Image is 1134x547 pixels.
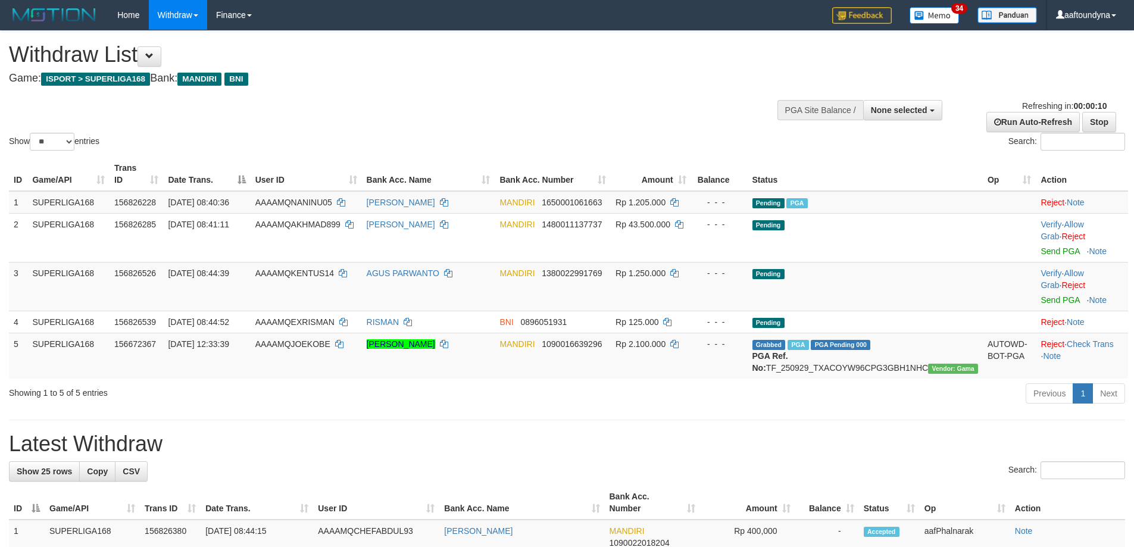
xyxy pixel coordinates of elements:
a: Previous [1026,383,1073,404]
span: MANDIRI [499,268,535,278]
td: SUPERLIGA168 [27,262,110,311]
td: 1 [9,191,27,214]
span: Copy 1650001061663 to clipboard [542,198,602,207]
th: Date Trans.: activate to sort column descending [163,157,250,191]
span: MANDIRI [610,526,645,536]
a: Note [1043,351,1061,361]
span: Pending [752,318,785,328]
td: SUPERLIGA168 [27,311,110,333]
td: SUPERLIGA168 [27,333,110,379]
span: Copy 1380022991769 to clipboard [542,268,602,278]
td: · · [1036,213,1128,262]
a: Reject [1062,280,1086,290]
div: - - - [696,218,743,230]
td: 3 [9,262,27,311]
th: Bank Acc. Number: activate to sort column ascending [495,157,611,191]
span: BNI [499,317,513,327]
th: Trans ID: activate to sort column ascending [140,486,201,520]
span: Pending [752,269,785,279]
span: Marked by aafsengchandara [788,340,808,350]
span: 156826526 [114,268,156,278]
a: Verify [1041,220,1061,229]
span: AAAAMQNANINU05 [255,198,332,207]
span: Copy 1090016639296 to clipboard [542,339,602,349]
a: 1 [1073,383,1093,404]
span: CSV [123,467,140,476]
th: Bank Acc. Name: activate to sort column ascending [362,157,495,191]
th: Balance: activate to sort column ascending [795,486,859,520]
div: - - - [696,316,743,328]
span: Marked by aafchoeunmanni [786,198,807,208]
img: MOTION_logo.png [9,6,99,24]
span: MANDIRI [499,198,535,207]
span: Copy 1480011137737 to clipboard [542,220,602,229]
a: AGUS PARWANTO [367,268,439,278]
th: User ID: activate to sort column ascending [313,486,439,520]
a: Allow Grab [1041,220,1083,241]
strong: 00:00:10 [1073,101,1107,111]
th: Status: activate to sort column ascending [859,486,920,520]
td: AUTOWD-BOT-PGA [983,333,1036,379]
a: Note [1067,317,1085,327]
span: Rp 1.250.000 [616,268,666,278]
span: AAAAMQKENTUS14 [255,268,334,278]
span: 156826228 [114,198,156,207]
span: Pending [752,220,785,230]
td: SUPERLIGA168 [27,191,110,214]
a: CSV [115,461,148,482]
span: Pending [752,198,785,208]
span: 34 [951,3,967,14]
button: None selected [863,100,942,120]
span: AAAAMQJOEKOBE [255,339,330,349]
span: MANDIRI [499,339,535,349]
label: Show entries [9,133,99,151]
a: Next [1092,383,1125,404]
a: Send PGA [1041,246,1079,256]
span: Rp 2.100.000 [616,339,666,349]
a: Note [1089,246,1107,256]
input: Search: [1041,461,1125,479]
span: [DATE] 08:44:52 [168,317,229,327]
a: Note [1089,295,1107,305]
span: ISPORT > SUPERLIGA168 [41,73,150,86]
span: Vendor URL: https://trx31.1velocity.biz [928,364,978,374]
th: Status [748,157,983,191]
a: [PERSON_NAME] [367,339,435,349]
div: - - - [696,338,743,350]
a: Send PGA [1041,295,1079,305]
th: User ID: activate to sort column ascending [251,157,362,191]
span: None selected [871,105,927,115]
th: Balance [691,157,748,191]
td: 2 [9,213,27,262]
h1: Withdraw List [9,43,744,67]
th: Trans ID: activate to sort column ascending [110,157,163,191]
span: BNI [224,73,248,86]
img: Button%20Memo.svg [910,7,960,24]
th: Date Trans.: activate to sort column ascending [201,486,313,520]
div: - - - [696,267,743,279]
a: Reject [1062,232,1086,241]
span: · [1041,268,1083,290]
a: Verify [1041,268,1061,278]
a: Show 25 rows [9,461,80,482]
span: MANDIRI [499,220,535,229]
th: Op: activate to sort column ascending [920,486,1010,520]
td: · [1036,311,1128,333]
span: 156826285 [114,220,156,229]
a: RISMAN [367,317,399,327]
span: · [1041,220,1083,241]
a: Note [1015,526,1033,536]
label: Search: [1008,133,1125,151]
th: Amount: activate to sort column ascending [700,486,795,520]
td: · · [1036,333,1128,379]
th: Game/API: activate to sort column ascending [27,157,110,191]
input: Search: [1041,133,1125,151]
div: PGA Site Balance / [777,100,863,120]
span: 156826539 [114,317,156,327]
span: MANDIRI [177,73,221,86]
span: Refreshing in: [1022,101,1107,111]
span: 156672367 [114,339,156,349]
a: Allow Grab [1041,268,1083,290]
span: [DATE] 08:40:36 [168,198,229,207]
span: PGA Pending [811,340,870,350]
